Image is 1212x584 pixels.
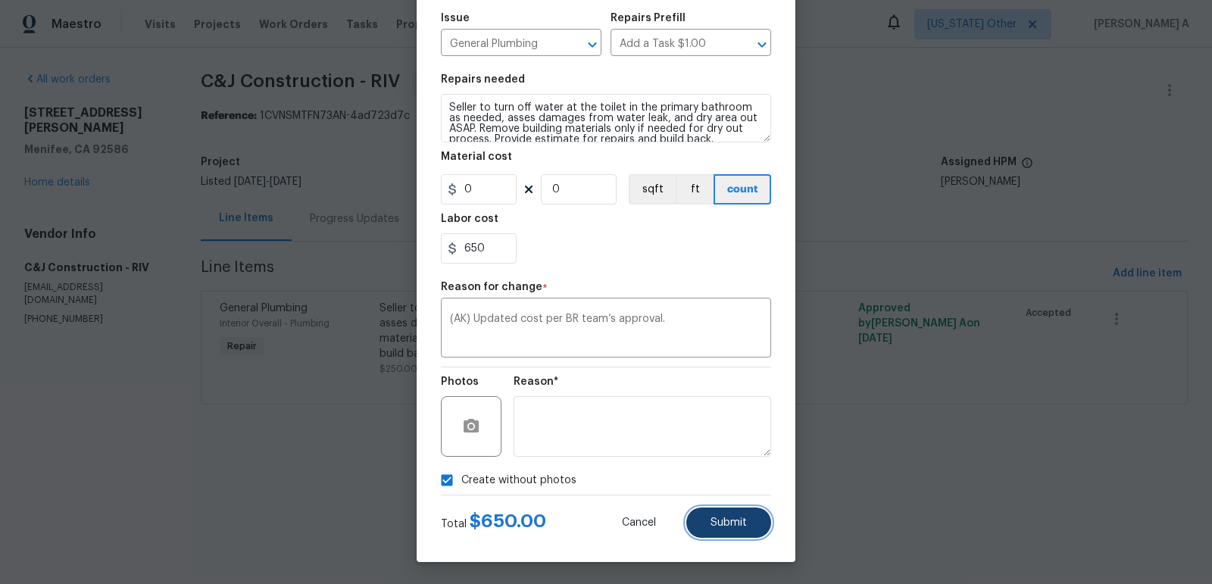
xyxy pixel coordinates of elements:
span: $ 650.00 [470,512,546,530]
h5: Reason for change [441,282,542,292]
span: Cancel [622,517,656,529]
h5: Repairs needed [441,74,525,85]
span: Create without photos [461,473,576,489]
textarea: Seller to turn off water at the toilet in the primary bathroom as needed, asses damages from wate... [441,94,771,142]
textarea: (AK) Updated cost per BR team’s approval. [450,314,762,345]
h5: Reason* [514,376,558,387]
button: count [714,174,771,205]
button: Cancel [598,507,680,538]
button: Open [582,34,603,55]
h5: Material cost [441,151,512,162]
div: Total [441,514,546,532]
button: sqft [629,174,676,205]
span: Submit [711,517,747,529]
h5: Repairs Prefill [611,13,686,23]
h5: Labor cost [441,214,498,224]
button: Submit [686,507,771,538]
button: Open [751,34,773,55]
h5: Photos [441,376,479,387]
h5: Issue [441,13,470,23]
button: ft [676,174,714,205]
